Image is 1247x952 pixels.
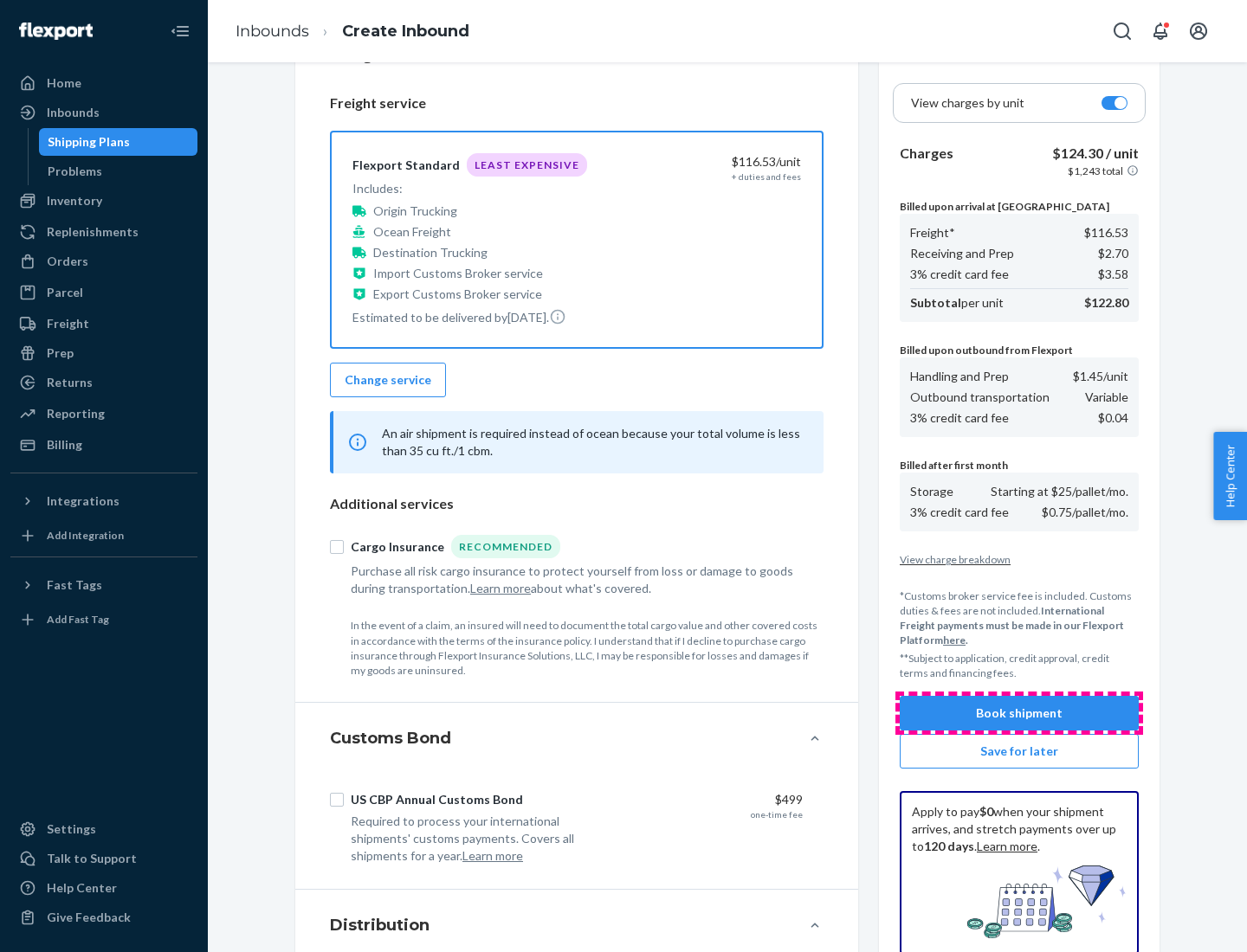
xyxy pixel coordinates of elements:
[330,540,344,554] input: Cargo InsuranceRecommended
[1181,14,1216,48] button: Open account menu
[1098,409,1128,427] p: $0.04
[47,576,102,594] div: Fast Tags
[900,552,1139,567] button: View charge breakdown
[236,22,309,41] a: Inbounds
[623,791,803,808] div: $499
[10,571,197,599] button: Fast Tags
[621,153,801,170] div: $116.53 /unit
[352,180,587,197] p: Includes:
[943,634,966,646] a: here
[912,803,1127,855] p: Apply to pay when your shipment arrives, and stretch payments over up to . .
[732,170,801,183] div: + duties and fees
[47,344,74,362] div: Prep
[910,409,1009,427] p: 3% credit card fee
[373,223,451,241] p: Ocean Freight
[47,315,89,332] div: Freight
[10,218,197,246] a: Replenishments
[1084,294,1128,312] p: $122.80
[900,458,1139,473] p: Billed after first month
[10,279,197,306] a: Parcel
[451,535,560,558] div: Recommended
[351,563,803,597] div: Purchase all risk cargo insurance to protect yourself from loss or damage to goods during transpo...
[382,425,803,460] p: An air shipment is required instead of ocean because your total volume is less than 35 cu ft./1 cbm.
[910,266,1009,283] p: 3% credit card fee
[900,199,1139,214] p: Billed upon arrival at [GEOGRAPHIC_DATA]
[47,820,96,838] div: Settings
[900,604,1124,646] b: International Freight payments must be made in our Flexport Platform .
[924,839,974,853] b: 120 days
[351,791,523,808] div: US CBP Annual Customs Bond
[462,847,523,865] button: Learn more
[330,93,824,113] p: Freight service
[10,310,197,338] a: Freight
[47,74,81,92] div: Home
[330,363,446,397] button: Change service
[10,369,197,396] a: Returns
[900,734,1139,769] button: Save for later
[900,589,1139,648] p: *Customs broker service fee is included. Customs duties & fees are not included.
[910,483,953,500] p: Storage
[900,343,1139,357] p: Billed upon outbound from Flexport
[330,793,344,807] input: US CBP Annual Customs Bond
[330,727,451,749] h4: Customs Bond
[48,163,102,180] div: Problems
[10,248,197,275] a: Orders
[342,22,469,41] a: Create Inbound
[10,69,197,97] a: Home
[979,804,993,819] b: $0
[373,265,543,282] p: Import Customs Broker service
[910,295,961,310] b: Subtotal
[10,487,197,515] button: Integrations
[19,23,93,40] img: Flexport logo
[47,104,100,121] div: Inbounds
[39,158,198,185] a: Problems
[47,253,88,270] div: Orders
[352,308,587,326] p: Estimated to be delivered by [DATE] .
[1143,14,1178,48] button: Open notifications
[1052,144,1139,164] p: $124.30 / unit
[373,203,457,220] p: Origin Trucking
[991,483,1128,500] p: Starting at $25/pallet/mo.
[1068,164,1123,178] p: $1,243 total
[911,94,1024,112] p: View charges by unit
[910,368,1009,385] p: Handling and Prep
[47,192,102,209] div: Inventory
[48,133,130,151] div: Shipping Plans
[1213,432,1247,520] button: Help Center
[47,284,83,301] div: Parcel
[39,128,198,156] a: Shipping Plans
[10,431,197,459] a: Billing
[10,845,197,872] a: Talk to Support
[330,914,430,936] h4: Distribution
[977,839,1037,853] a: Learn more
[163,14,197,48] button: Close Navigation
[470,580,531,597] button: Learn more
[467,153,587,177] div: Least Expensive
[47,909,131,926] div: Give Feedback
[47,612,109,627] div: Add Fast Tag
[10,400,197,428] a: Reporting
[351,538,444,556] div: Cargo Insurance
[1085,389,1128,406] p: Variable
[900,696,1139,730] button: Book shipment
[910,245,1014,262] p: Receiving and Prep
[1073,368,1128,385] p: $1.45 /unit
[47,879,117,897] div: Help Center
[330,494,824,514] p: Additional services
[222,6,483,57] ol: breadcrumbs
[10,874,197,902] a: Help Center
[1084,224,1128,241] p: $116.53
[910,224,955,241] p: Freight*
[351,618,824,678] p: In the event of a claim, an insured will need to document the total cargo value and other covered...
[351,813,609,865] div: Required to process your international shipments' customs payments. Covers all shipments for a year.
[47,374,93,391] div: Returns
[47,492,120,510] div: Integrations
[10,815,197,843] a: Settings
[900,145,953,161] b: Charges
[10,339,197,367] a: Prep
[10,99,197,126] a: Inbounds
[1105,14,1140,48] button: Open Search Box
[47,436,82,453] div: Billing
[47,850,137,867] div: Talk to Support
